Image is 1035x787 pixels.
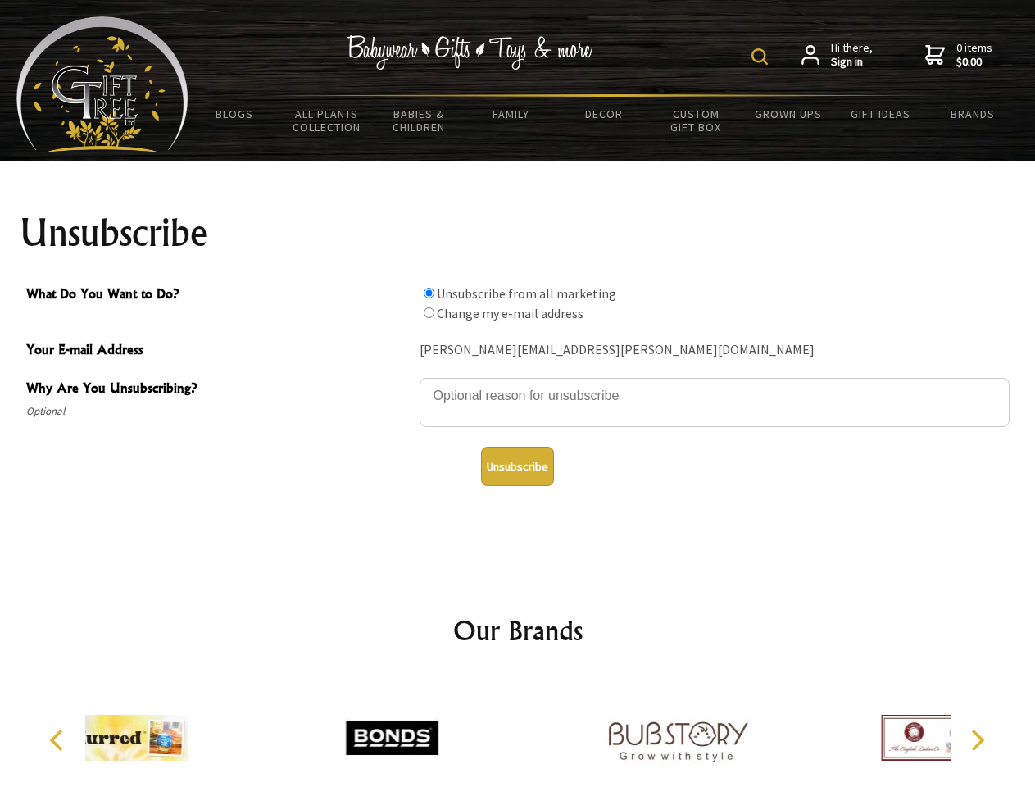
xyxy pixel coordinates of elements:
a: Babies & Children [373,97,465,144]
input: What Do You Want to Do? [424,288,434,298]
a: Decor [557,97,650,131]
span: 0 items [956,40,992,70]
a: Gift Ideas [834,97,927,131]
a: BLOGS [188,97,281,131]
span: Optional [26,402,411,421]
a: Family [465,97,558,131]
span: Your E-mail Address [26,339,411,363]
h1: Unsubscribe [20,213,1016,252]
a: Brands [927,97,1019,131]
a: All Plants Collection [281,97,374,144]
button: Unsubscribe [481,447,554,486]
strong: $0.00 [956,55,992,70]
input: What Do You Want to Do? [424,307,434,318]
div: [PERSON_NAME][EMAIL_ADDRESS][PERSON_NAME][DOMAIN_NAME] [420,338,1010,363]
textarea: Why Are You Unsubscribing? [420,378,1010,427]
label: Unsubscribe from all marketing [437,285,616,302]
a: Hi there,Sign in [801,41,873,70]
span: Hi there, [831,41,873,70]
span: Why Are You Unsubscribing? [26,378,411,402]
strong: Sign in [831,55,873,70]
a: Grown Ups [742,97,834,131]
label: Change my e-mail address [437,305,583,321]
a: 0 items$0.00 [925,41,992,70]
span: What Do You Want to Do? [26,284,411,307]
img: product search [751,48,768,65]
button: Previous [41,722,77,758]
a: Custom Gift Box [650,97,742,144]
img: Babyware - Gifts - Toys and more... [16,16,188,152]
img: Babywear - Gifts - Toys & more [347,35,593,70]
h2: Our Brands [33,611,1003,650]
button: Next [959,722,995,758]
